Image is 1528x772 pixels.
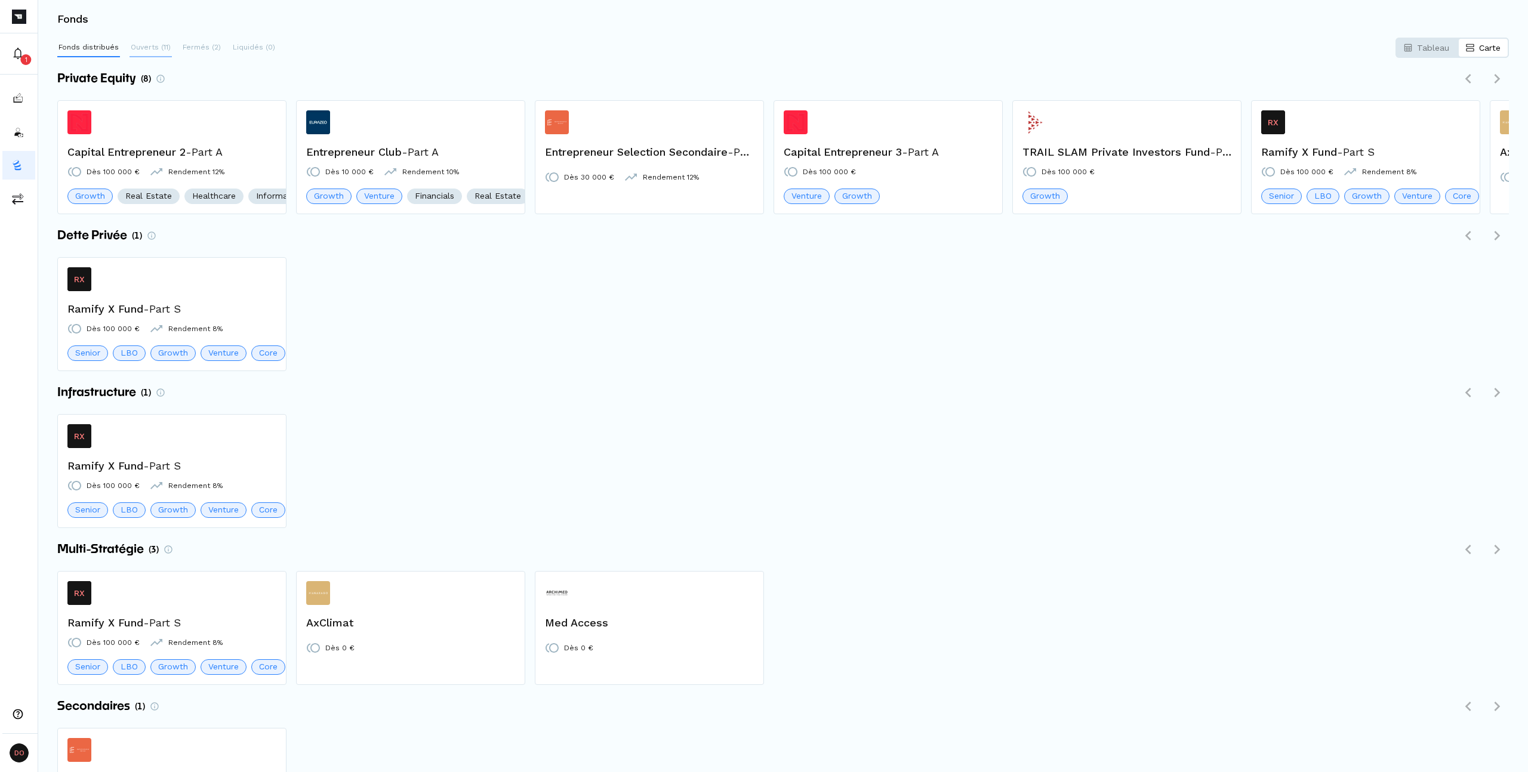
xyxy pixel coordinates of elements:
[728,146,768,158] span: - Part A1
[1456,67,1480,91] button: Défiler vers la gauche
[57,38,120,57] button: Fonds distribués
[67,144,276,160] h3: Capital Entrepreneur 2
[57,384,136,401] span: Infrastructure
[1030,190,1060,202] span: Growth
[141,73,151,85] span: (8)
[233,42,275,53] p: Liquidés (0)
[130,38,172,57] button: Ouverts (11)
[306,110,330,134] img: Entrepreneur Club
[564,174,614,181] p: Dès 30 000 €
[132,230,142,242] span: (1)
[1022,110,1046,134] img: TRAIL SLAM Private Investors Fund
[2,700,35,728] button: need-help
[2,39,35,68] button: 1
[1280,168,1333,175] p: Dès 100 000 €
[74,275,85,283] p: RX
[1417,42,1449,54] p: Tableau
[2,84,35,113] button: subscriptions
[902,146,939,158] span: - Part A
[2,118,35,146] button: investors
[415,190,454,202] span: Financials
[784,144,993,160] h3: Capital Entrepreneur 3
[67,745,91,755] img: Entrepreneur Selection Secondaire
[535,100,764,214] a: Entrepreneur Selection SecondaireEntrepreneur Selection Secondaire-Part A1Dès 30 000 €Rendement 12%
[121,347,138,359] span: LBO
[12,159,24,171] img: funds
[12,10,26,24] img: Picto
[121,660,138,673] span: LBO
[75,660,100,673] span: Senior
[784,110,808,134] img: Capital Entrepreneur 3
[1251,100,1480,214] a: RXRamify X Fund-Part SDès 100 000 €Rendement 8%SeniorLBOGrowthVentureCore
[125,190,172,202] span: Real Estate
[57,14,88,24] h3: Fonds
[296,100,525,214] a: Entrepreneur ClubEntrepreneur Club-Part ADès 10 000 €Rendement 10%GrowthVentureFinancialsReal Est...
[57,70,136,87] span: Private Equity
[208,660,239,673] span: Venture
[1314,190,1332,202] span: LBO
[232,38,276,57] button: Liquidés (0)
[192,190,236,202] span: Healthcare
[149,544,159,556] span: (3)
[74,432,85,440] p: RX
[1453,190,1471,202] span: Core
[67,110,91,134] img: Capital Entrepreneur 2
[208,347,239,359] span: Venture
[325,644,355,651] p: Dès 0 €
[135,701,145,713] span: (1)
[141,387,151,399] span: (1)
[58,42,119,53] p: Fonds distribués
[67,458,276,474] h3: Ramify X Fund
[643,174,699,181] p: Rendement 12%
[143,459,181,472] span: - Part S
[1485,538,1509,561] button: Défiler vers la droite
[1485,694,1509,718] button: Défiler vers la droite
[1022,144,1231,160] h3: TRAIL SLAM Private Investors Fund
[158,347,188,359] span: Growth
[1485,381,1509,404] button: Défiler vers la droite
[1456,381,1480,404] button: Défiler vers la gauche
[143,302,181,315] span: - Part S
[545,144,754,160] h3: Entrepreneur Selection Secondaire
[1456,224,1480,248] button: Défiler vers la gauche
[564,644,593,651] p: Dès 0 €
[296,571,525,685] a: AxClimatAxClimatDès 0 €
[57,227,127,244] span: Dette Privée
[74,589,85,597] p: RX
[1337,146,1375,158] span: - Part S
[12,126,24,138] img: investors
[208,504,239,516] span: Venture
[1269,190,1294,202] span: Senior
[791,190,822,202] span: Venture
[67,301,276,317] h3: Ramify X Fund
[87,639,140,646] p: Dès 100 000 €
[306,614,515,631] h3: AxClimat
[259,347,278,359] span: Core
[168,168,224,175] p: Rendement 12%
[1402,190,1432,202] span: Venture
[545,581,569,605] img: Med Access
[57,414,286,528] a: RXRamify X Fund-Part SDès 100 000 €Rendement 8%SeniorLBOGrowthVentureCore
[1485,67,1509,91] button: Défiler vers la droite
[2,151,35,180] button: funds
[545,117,569,128] img: Entrepreneur Selection Secondaire
[402,146,439,158] span: - Part A
[12,708,24,720] img: need-help
[57,571,286,685] a: RXRamify X Fund-Part SDès 100 000 €Rendement 8%SeniorLBOGrowthVentureCore
[1042,168,1095,175] p: Dès 100 000 €
[1362,168,1416,175] p: Rendement 8%
[183,42,221,53] p: Fermés (2)
[1500,119,1524,126] img: AxClimat
[12,193,24,205] img: commissions
[168,639,223,646] p: Rendement 8%
[186,146,223,158] span: - Part A
[131,42,171,53] p: Ouverts (11)
[25,55,27,64] p: 1
[2,184,35,213] button: commissions
[181,38,222,57] button: Fermés (2)
[535,571,764,685] a: Med AccessMed AccessDès 0 €
[1456,538,1480,561] button: Défiler vers la gauche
